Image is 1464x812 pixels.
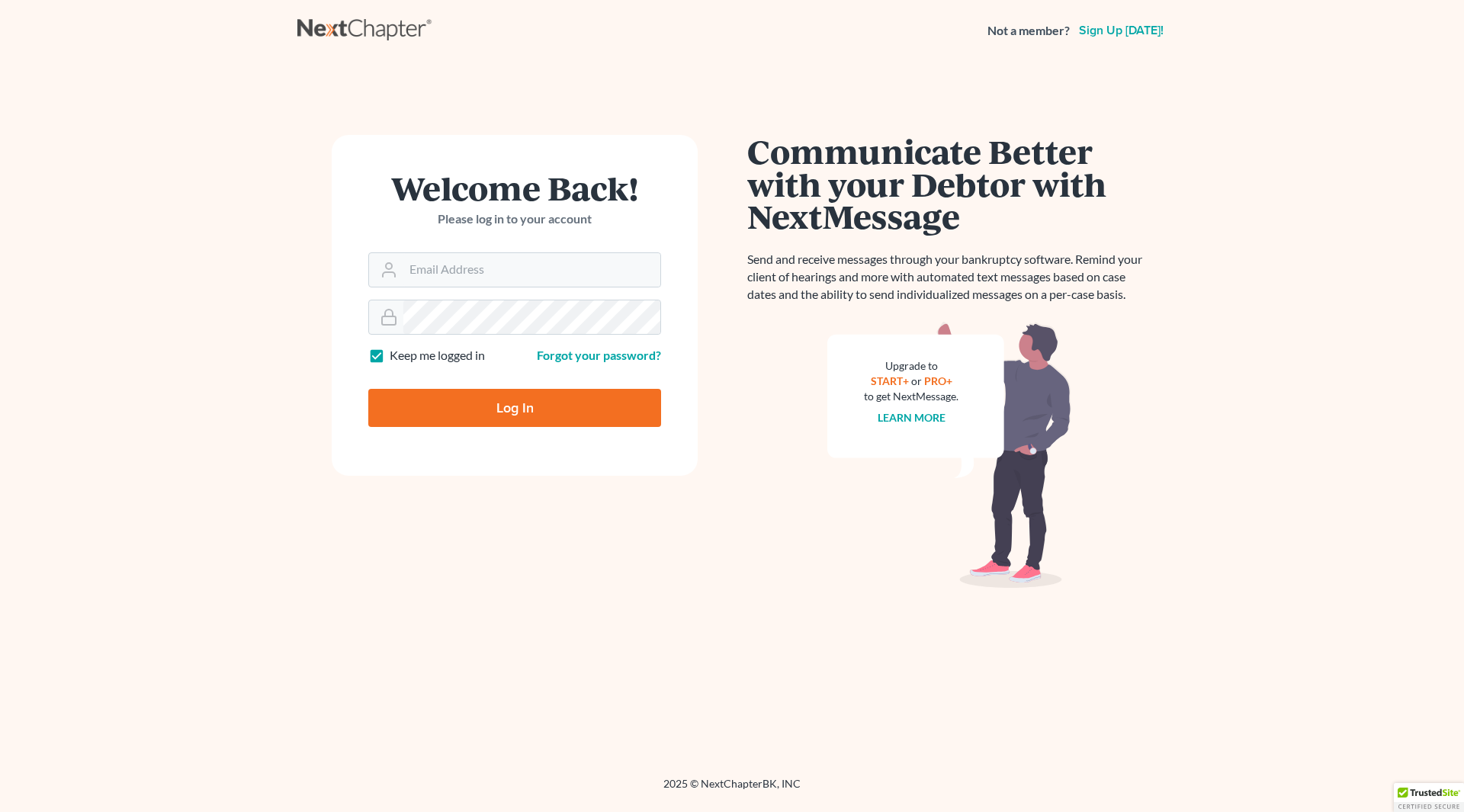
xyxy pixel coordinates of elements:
[864,389,958,404] div: to get NextMessage.
[747,251,1151,303] p: Send and receive messages through your bankruptcy software. Remind your client of hearings and mo...
[987,22,1070,40] strong: Not a member?
[827,322,1071,589] img: nextmessage_bg-59042aed3d76b12b5cd301f8e5b87938c9018125f34e5fa2b7a6b67550977c72.svg
[747,135,1151,233] h1: Communicate Better with your Debtor with NextMessage
[924,374,952,387] a: PRO+
[403,253,660,287] input: Email Address
[368,172,661,204] h1: Welcome Back!
[864,358,958,374] div: Upgrade to
[390,347,485,364] label: Keep me logged in
[878,411,945,424] a: Learn more
[368,389,661,427] input: Log In
[297,776,1167,804] div: 2025 © NextChapterBK, INC
[871,374,909,387] a: START+
[368,210,661,228] p: Please log in to your account
[1394,783,1464,812] div: TrustedSite Certified
[1076,24,1167,37] a: Sign up [DATE]!
[537,348,661,362] a: Forgot your password?
[911,374,922,387] span: or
